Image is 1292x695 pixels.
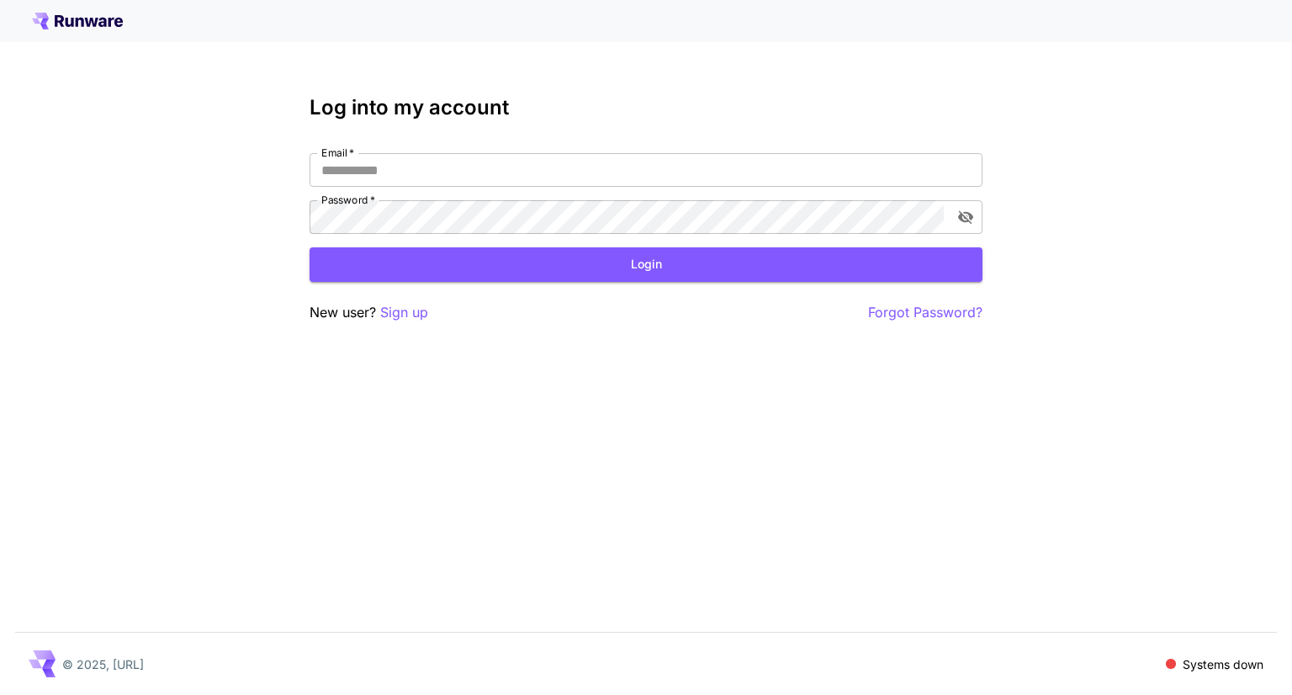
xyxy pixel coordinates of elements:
label: Email [321,146,354,160]
p: New user? [310,302,428,323]
button: Sign up [380,302,428,323]
label: Password [321,193,375,207]
button: Forgot Password? [868,302,982,323]
button: toggle password visibility [950,202,981,232]
button: Login [310,247,982,282]
p: Systems down [1183,655,1263,673]
p: © 2025, [URL] [62,655,144,673]
h3: Log into my account [310,96,982,119]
